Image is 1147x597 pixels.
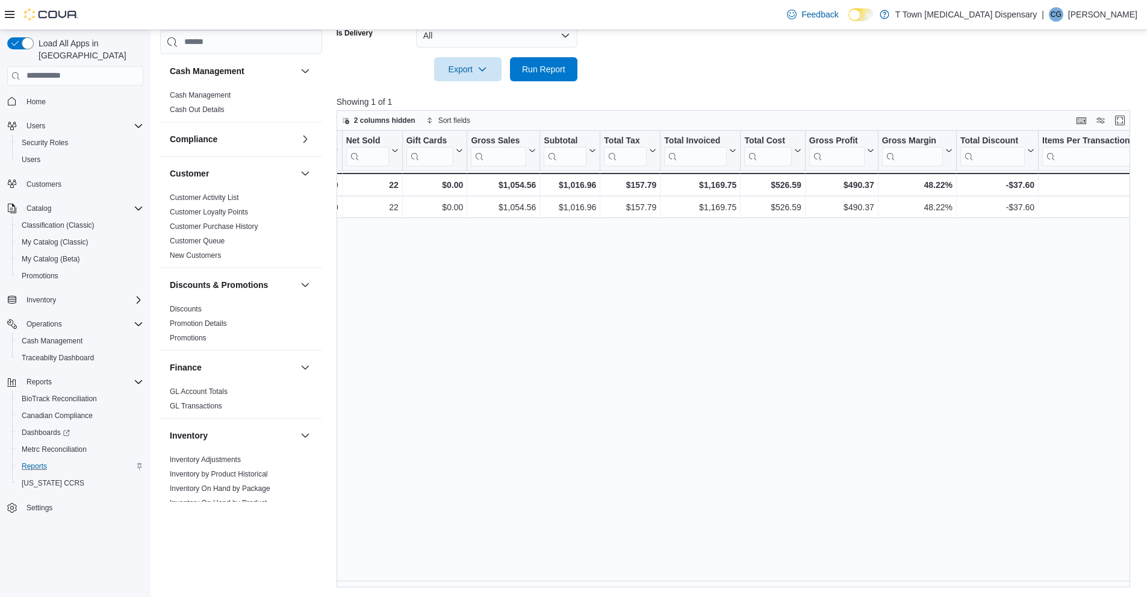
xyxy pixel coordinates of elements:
[17,392,143,406] span: BioTrack Reconciliation
[170,484,270,493] span: Inventory On Hand by Package
[22,177,66,192] a: Customers
[471,135,526,146] div: Gross Sales
[960,200,1034,214] div: -$37.60
[2,292,148,308] button: Inventory
[12,333,148,349] button: Cash Management
[17,235,143,249] span: My Catalog (Classic)
[2,374,148,390] button: Reports
[17,218,99,233] a: Classification (Classic)
[17,152,143,167] span: Users
[12,267,148,284] button: Promotions
[881,135,942,166] div: Gross Margin
[960,135,1034,166] button: Total Discount
[471,135,536,166] button: Gross Sales
[170,333,207,343] span: Promotions
[26,503,52,513] span: Settings
[22,220,95,230] span: Classification (Classic)
[26,295,56,305] span: Inventory
[17,152,45,167] a: Users
[406,135,453,166] div: Gift Card Sales
[522,63,565,75] span: Run Report
[22,445,87,454] span: Metrc Reconciliation
[1093,113,1108,128] button: Display options
[22,293,61,307] button: Inventory
[1051,7,1062,22] span: CG
[17,235,93,249] a: My Catalog (Classic)
[17,334,87,348] a: Cash Management
[22,293,143,307] span: Inventory
[22,119,50,133] button: Users
[170,133,217,145] h3: Compliance
[12,217,148,234] button: Classification (Classic)
[1042,135,1137,146] div: Items Per Transaction
[17,442,143,457] span: Metrc Reconciliation
[471,178,536,192] div: $1,054.56
[1042,178,1146,192] div: 3.59
[7,88,143,548] nav: Complex example
[17,459,143,474] span: Reports
[17,459,52,474] a: Reports
[170,305,202,313] a: Discounts
[744,135,791,166] div: Total Cost
[664,135,727,166] div: Total Invoiced
[170,499,267,507] a: Inventory On Hand by Product
[406,178,463,192] div: $0.00
[1042,135,1137,166] div: Items Per Transaction
[170,90,231,100] span: Cash Management
[809,200,874,214] div: $490.37
[170,65,244,77] h3: Cash Management
[170,319,227,328] a: Promotion Details
[2,175,148,193] button: Customers
[17,269,63,283] a: Promotions
[22,500,143,515] span: Settings
[354,116,415,125] span: 2 columns hidden
[170,65,296,77] button: Cash Management
[1042,200,1146,214] div: 3.59
[346,178,398,192] div: 22
[22,375,143,389] span: Reports
[17,136,73,150] a: Security Roles
[544,178,596,192] div: $1,016.96
[895,7,1037,22] p: T Town [MEDICAL_DATA] Dispensary
[22,95,51,109] a: Home
[170,193,239,202] span: Customer Activity List
[170,470,268,478] a: Inventory by Product Historical
[544,135,586,166] div: Subtotal
[1074,113,1089,128] button: Keyboard shortcuts
[471,135,526,166] div: Gross Sales
[22,411,93,420] span: Canadian Compliance
[664,135,736,166] button: Total Invoiced
[960,178,1034,192] div: -$37.60
[170,133,296,145] button: Compliance
[26,204,51,213] span: Catalog
[170,430,208,442] h3: Inventory
[170,387,228,396] a: GL Account Totals
[160,302,322,350] div: Discounts & Promotions
[441,57,494,81] span: Export
[12,475,148,492] button: [US_STATE] CCRS
[170,455,241,464] a: Inventory Adjustments
[744,135,791,146] div: Total Cost
[170,167,209,180] h3: Customer
[170,430,296,442] button: Inventory
[17,392,102,406] a: BioTrack Reconciliation
[170,334,207,342] a: Promotions
[421,113,475,128] button: Sort fields
[17,408,98,423] a: Canadian Compliance
[26,97,46,107] span: Home
[17,269,143,283] span: Promotions
[12,441,148,458] button: Metrc Reconciliation
[17,252,143,266] span: My Catalog (Beta)
[34,37,143,61] span: Load All Apps in [GEOGRAPHIC_DATA]
[170,251,221,260] a: New Customers
[416,23,577,48] button: All
[882,200,953,214] div: 48.22%
[26,180,61,189] span: Customers
[471,200,536,214] div: $1,054.56
[12,407,148,424] button: Canadian Compliance
[881,178,952,192] div: 48.22%
[170,402,222,410] a: GL Transactions
[12,390,148,407] button: BioTrack Reconciliation
[2,316,148,333] button: Operations
[12,349,148,366] button: Traceabilty Dashboard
